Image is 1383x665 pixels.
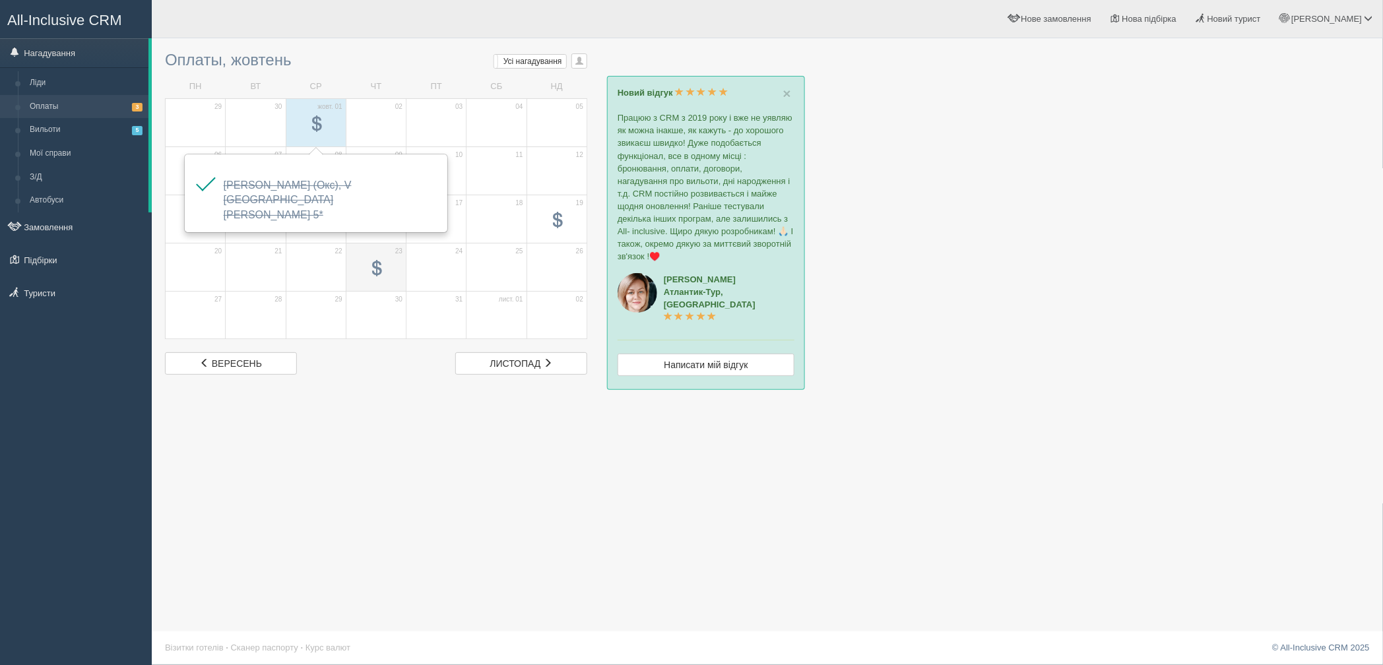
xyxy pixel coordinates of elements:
[516,150,523,160] span: 11
[165,352,297,375] a: вересень
[214,102,222,111] span: 29
[214,247,222,256] span: 20
[490,358,541,369] span: листопад
[576,295,583,304] span: 02
[618,111,794,263] p: Працюю з CRM з 2019 року і вже не уявляю як можна інакше, як кажуть - до хорошого звикаєш швидко!...
[527,75,587,98] td: НД
[165,643,224,652] a: Візитки готелів
[516,102,523,111] span: 04
[286,75,346,98] td: СР
[1122,14,1177,24] span: Нова підбірка
[24,118,148,142] a: Вильоти5
[395,247,402,256] span: 23
[1207,14,1261,24] span: Новий турист
[395,150,402,160] span: 09
[274,247,282,256] span: 21
[165,51,587,69] h3: Оплаты, жовтень
[406,75,466,98] td: ПТ
[335,150,342,160] span: 08
[1291,14,1362,24] span: [PERSON_NAME]
[783,86,791,101] span: ×
[455,150,463,160] span: 10
[576,247,583,256] span: 26
[226,75,286,98] td: ВТ
[576,150,583,160] span: 12
[335,295,342,304] span: 29
[212,358,262,369] span: вересень
[455,352,587,375] a: листопад
[1272,643,1370,652] a: © All-Inclusive CRM 2025
[1021,14,1091,24] span: Нове замовлення
[224,179,352,221] a: [PERSON_NAME] (Окс), V [GEOGRAPHIC_DATA][PERSON_NAME] 5*
[466,75,527,98] td: СБ
[317,102,342,111] span: жовт. 01
[335,247,342,256] span: 22
[783,86,791,100] button: Close
[576,102,583,111] span: 05
[24,142,148,166] a: Мої справи
[214,150,222,160] span: 06
[395,102,402,111] span: 02
[618,273,657,313] img: aicrm_2143.jpg
[516,199,523,208] span: 18
[274,150,282,160] span: 07
[455,199,463,208] span: 17
[664,274,756,322] a: [PERSON_NAME]Атлантик-Тур, [GEOGRAPHIC_DATA]
[226,643,228,652] span: ·
[455,295,463,304] span: 31
[455,102,463,111] span: 03
[618,354,794,376] a: Написати мій відгук
[24,166,148,189] a: З/Д
[166,75,226,98] td: ПН
[301,643,304,652] span: ·
[1,1,151,37] a: All-Inclusive CRM
[306,643,350,652] a: Курс валют
[24,71,148,95] a: Ліди
[214,295,222,304] span: 27
[499,295,523,304] span: лист. 01
[24,189,148,212] a: Автобуси
[516,247,523,256] span: 25
[132,103,143,111] span: 3
[231,643,298,652] a: Сканер паспорту
[7,12,122,28] span: All-Inclusive CRM
[274,295,282,304] span: 28
[455,247,463,256] span: 24
[274,102,282,111] span: 30
[346,75,406,98] td: ЧТ
[24,95,148,119] a: Оплаты3
[576,199,583,208] span: 19
[503,57,562,66] span: Усі нагадування
[395,295,402,304] span: 30
[132,126,143,135] span: 5
[618,88,728,98] a: Новий відгук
